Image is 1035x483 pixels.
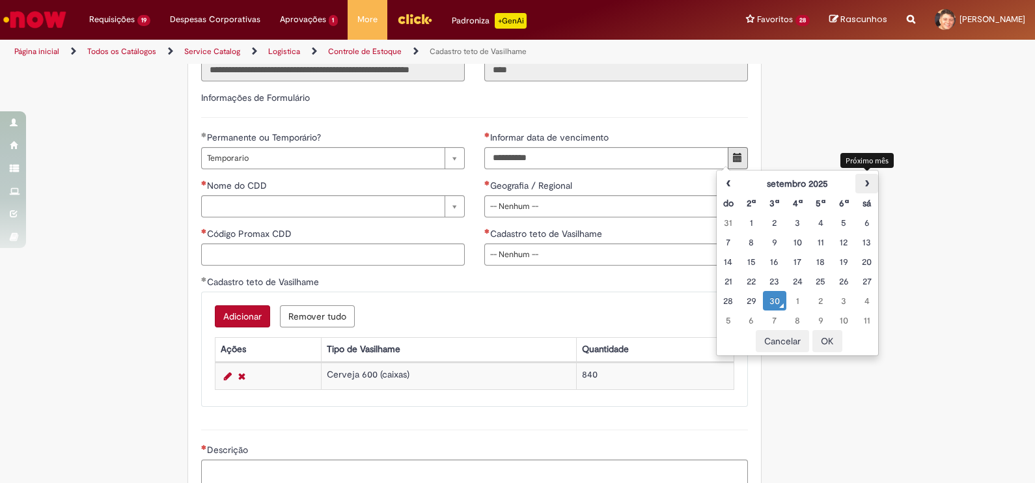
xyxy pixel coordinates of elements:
[490,180,575,191] span: Geografia / Regional
[835,216,851,229] div: 05 September 2025 Friday
[717,193,739,213] th: Domingo
[840,13,887,25] span: Rascunhos
[235,368,249,384] a: Remover linha 1
[743,255,760,268] div: 15 September 2025 Monday
[728,147,748,169] button: Mostrar calendário para Informar data de vencimento
[763,193,786,213] th: Terça-feira
[201,445,207,450] span: Necessários
[170,13,260,26] span: Despesas Corporativas
[840,153,894,168] div: Próximo mês
[215,337,321,361] th: Ações
[87,46,156,57] a: Todos os Catálogos
[207,228,294,240] span: Código Promax CDD
[766,216,782,229] div: 02 September 2025 Tuesday
[452,13,527,29] div: Padroniza
[1,7,68,33] img: ServiceNow
[786,193,809,213] th: Quarta-feira
[812,275,829,288] div: 25 September 2025 Thursday
[322,363,577,389] td: Cerveja 600 (caixas)
[809,193,832,213] th: Quinta-feira
[184,46,240,57] a: Service Catalog
[89,13,135,26] span: Requisições
[743,236,760,249] div: 08 September 2025 Monday
[859,294,875,307] div: 04 October 2025 Saturday
[720,314,736,327] div: 05 October 2025 Sunday
[207,148,438,169] span: Temporario
[201,277,207,282] span: Obrigatório Preenchido
[280,305,355,327] button: Remove all rows for Cadastro teto de Vasilhame
[835,236,851,249] div: 12 September 2025 Friday
[280,13,326,26] span: Aprovações
[221,368,235,384] a: Editar Linha 1
[215,305,270,327] button: Add a row for Cadastro teto de Vasilhame
[137,15,150,26] span: 19
[490,196,721,217] span: -- Nenhum --
[720,216,736,229] div: 31 August 2025 Sunday
[835,294,851,307] div: 03 October 2025 Friday
[207,444,251,456] span: Descrição
[201,92,310,103] label: Informações de Formulário
[743,275,760,288] div: 22 September 2025 Monday
[812,330,842,352] button: OK
[484,180,490,186] span: Necessários
[832,193,855,213] th: Sexta-feira
[201,228,207,234] span: Necessários
[207,131,324,143] span: Permanente ou Temporário?
[959,14,1025,25] span: [PERSON_NAME]
[835,314,851,327] div: 10 October 2025 Friday
[322,337,577,361] th: Tipo de Vasilhame
[720,255,736,268] div: 14 September 2025 Sunday
[859,216,875,229] div: 06 September 2025 Saturday
[357,13,378,26] span: More
[329,15,338,26] span: 1
[790,236,806,249] div: 10 September 2025 Wednesday
[207,276,322,288] span: Cadastro teto de Vasilhame
[790,255,806,268] div: 17 September 2025 Wednesday
[576,337,734,361] th: Quantidade
[812,236,829,249] div: 11 September 2025 Thursday
[859,275,875,288] div: 27 September 2025 Saturday
[859,255,875,268] div: 20 September 2025 Saturday
[201,180,207,186] span: Necessários
[10,40,680,64] ul: Trilhas de página
[757,13,793,26] span: Favoritos
[766,236,782,249] div: 09 September 2025 Tuesday
[812,314,829,327] div: 09 October 2025 Thursday
[14,46,59,57] a: Página inicial
[855,193,878,213] th: Sábado
[766,294,782,307] div: O seletor de data foi aberto.30 September 2025 Tuesday
[795,15,810,26] span: 28
[495,13,527,29] p: +GenAi
[397,9,432,29] img: click_logo_yellow_360x200.png
[490,131,611,143] span: Informar data de vencimento
[790,314,806,327] div: 08 October 2025 Wednesday
[484,228,490,234] span: Necessários
[835,275,851,288] div: 26 September 2025 Friday
[766,275,782,288] div: 23 September 2025 Tuesday
[490,228,605,240] span: Cadastro teto de Vasilhame
[430,46,527,57] a: Cadastro teto de Vasilhame
[812,294,829,307] div: 02 October 2025 Thursday
[484,147,728,169] input: Informar data de vencimento
[766,255,782,268] div: 16 September 2025 Tuesday
[740,193,763,213] th: Segunda-feira
[859,236,875,249] div: 13 September 2025 Saturday
[201,59,465,81] input: Título
[207,180,269,191] span: Necessários - Nome do CDD
[576,363,734,389] td: 840
[201,195,465,217] a: Limpar campo Nome do CDD
[484,59,748,81] input: Código da Unidade
[756,330,809,352] button: Cancelar
[790,216,806,229] div: 03 September 2025 Wednesday
[829,14,887,26] a: Rascunhos
[812,216,829,229] div: 04 September 2025 Thursday
[490,244,721,265] span: -- Nenhum --
[720,294,736,307] div: 28 September 2025 Sunday
[484,132,490,137] span: Necessários
[268,46,300,57] a: Logistica
[717,174,739,193] th: Mês anterior
[855,174,878,193] th: Próximo mês
[790,294,806,307] div: 01 October 2025 Wednesday
[743,216,760,229] div: 01 September 2025 Monday
[740,174,855,193] th: setembro 2025. Alternar mês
